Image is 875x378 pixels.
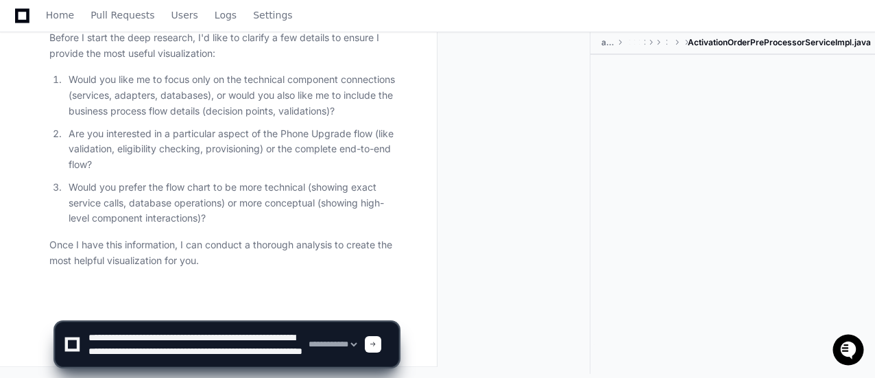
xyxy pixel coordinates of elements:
[688,37,871,48] span: ActivationOrderPreProcessorServiceImpl.java
[171,11,198,19] span: Users
[91,11,154,19] span: Pull Requests
[14,14,41,41] img: PlayerZero
[14,102,38,127] img: 1736555170064-99ba0984-63c1-480f-8ee9-699278ef63ed
[601,37,614,48] span: activation-order-pre-processor
[47,102,225,116] div: Start new chat
[49,30,398,62] p: Before I start the deep research, I'd like to clarify a few details to ensure I provide the most ...
[215,11,237,19] span: Logs
[46,11,74,19] span: Home
[233,106,250,123] button: Start new chat
[69,72,398,119] p: Would you like me to focus only on the technical component connections (services, adapters, datab...
[69,180,398,226] p: Would you prefer the flow chart to be more technical (showing exact service calls, database opera...
[253,11,292,19] span: Settings
[69,126,398,173] p: Are you interested in a particular aspect of the Phone Upgrade flow (like validation, eligibility...
[49,237,398,269] p: Once I have this information, I can conduct a thorough analysis to create the most helpful visual...
[14,55,250,77] div: Welcome
[136,144,166,154] span: Pylon
[97,143,166,154] a: Powered byPylon
[47,116,179,127] div: We're offline, we'll be back soon
[831,333,868,370] iframe: Open customer support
